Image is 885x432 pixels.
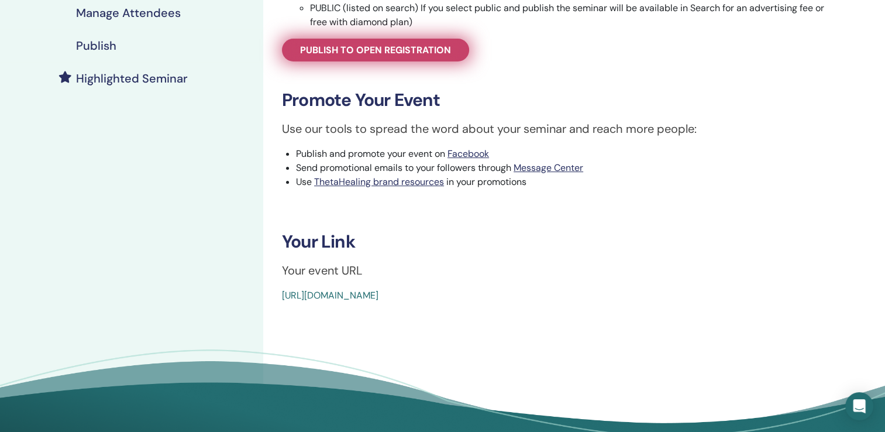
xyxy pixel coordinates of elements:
li: Send promotional emails to your followers through [296,161,835,175]
a: ThetaHealing brand resources [314,176,444,188]
li: PUBLIC (listed on search) If you select public and publish the seminar will be available in Searc... [310,1,835,29]
div: Open Intercom Messenger [845,392,873,420]
h3: Promote Your Event [282,90,835,111]
h3: Your Link [282,231,835,252]
h4: Manage Attendees [76,6,181,20]
li: Use in your promotions [296,175,835,189]
a: Facebook [447,148,489,160]
p: Use our tools to spread the word about your seminar and reach more people: [282,120,835,138]
a: Publish to open registration [282,39,469,61]
a: Message Center [514,162,583,174]
li: Publish and promote your event on [296,147,835,161]
span: Publish to open registration [300,44,451,56]
a: [URL][DOMAIN_NAME] [282,289,378,301]
h4: Highlighted Seminar [76,71,188,85]
h4: Publish [76,39,116,53]
p: Your event URL [282,262,835,279]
